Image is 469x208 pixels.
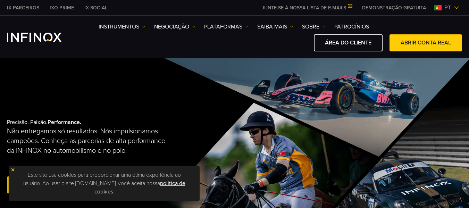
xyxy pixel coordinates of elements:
[7,126,171,156] p: Não entregamos só resultados. Nós impulsionamos campeões. Conheça as parcerias de alta performanc...
[10,167,15,172] img: yellow close icon
[257,23,293,31] a: Saiba mais
[302,23,326,31] a: SOBRE
[204,23,249,31] a: PLATAFORMAS
[357,4,431,11] a: INFINOX MENU
[2,4,44,11] a: INFINOX
[7,108,212,206] div: Precisão. Paixão.
[99,23,145,31] a: Instrumentos
[390,34,462,51] a: ABRIR CONTA REAL
[257,5,357,11] a: JUNTE-SE À NOSSA LISTA DE E-MAILS
[7,176,92,193] a: abra uma conta real
[442,3,454,12] span: pt
[7,33,78,42] a: INFINOX Logo
[79,4,112,11] a: INFINOX
[44,4,79,11] a: INFINOX
[314,34,383,51] a: ÁREA DO CLIENTE
[334,23,369,31] a: Patrocínios
[12,169,196,198] p: Este site usa cookies para proporcionar uma ótima experiência ao usuário. Ao usar o site [DOMAIN_...
[48,119,81,126] strong: Performance.
[154,23,195,31] a: NEGOCIAÇÃO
